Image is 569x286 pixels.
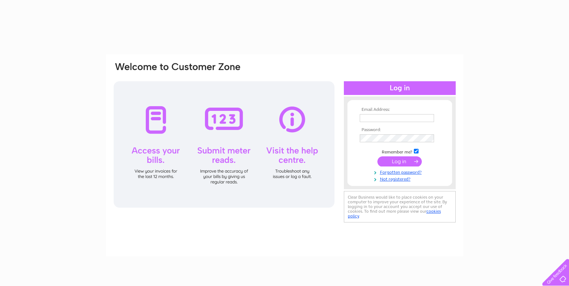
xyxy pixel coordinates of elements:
th: Email Address: [358,107,442,112]
td: Remember me? [358,148,442,155]
input: Submit [377,156,422,166]
div: Clear Business would like to place cookies on your computer to improve your experience of the sit... [344,191,456,222]
a: cookies policy [348,209,441,218]
th: Password: [358,127,442,133]
a: Not registered? [360,175,442,182]
a: Forgotten password? [360,168,442,175]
